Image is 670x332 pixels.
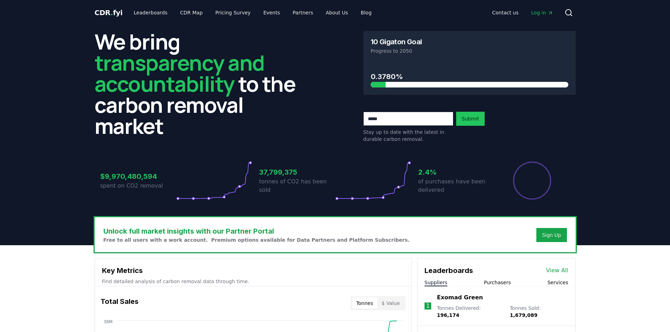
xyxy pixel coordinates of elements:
[258,6,286,19] a: Events
[103,319,113,324] tspan: 38M
[371,71,568,82] h3: 0.3780%
[525,6,559,19] a: Log in
[377,298,404,309] button: $ Value
[103,236,410,243] p: Free to all users with a work account. Premium options available for Data Partners and Platform S...
[546,266,568,275] a: View All
[102,265,404,276] h3: Key Metrics
[95,8,123,17] span: CDR fyi
[210,6,256,19] a: Pricing Survey
[103,226,410,236] h3: Unlock full market insights with our Partner Portal
[371,38,422,45] h3: 10 Gigaton Goal
[547,279,568,286] button: Services
[425,279,447,286] button: Suppliers
[352,298,377,309] button: Tonnes
[95,31,307,136] h2: We bring to the carbon removal market
[355,6,377,19] a: Blog
[101,296,139,310] h3: Total Sales
[536,228,567,242] button: Sign Up
[426,302,429,310] p: 1
[287,6,319,19] a: Partners
[100,182,176,190] p: spent on CO2 removal
[363,129,453,143] p: Stay up to date with the latest in durable carbon removal.
[320,6,353,19] a: About Us
[484,279,511,286] button: Purchasers
[510,305,568,319] p: Tonnes Sold :
[110,8,113,17] span: .
[102,278,404,285] p: Find detailed analysis of carbon removal data through time.
[510,312,537,318] span: 1,679,089
[174,6,208,19] a: CDR Map
[418,167,494,177] h3: 2.4%
[542,232,561,239] a: Sign Up
[371,47,568,54] p: Progress to 2050
[418,177,494,194] p: of purchases have been delivered
[95,48,264,98] span: transparency and accountability
[437,293,483,302] a: Exomad Green
[259,177,335,194] p: tonnes of CO2 has been sold
[100,171,176,182] h3: $9,970,480,594
[456,112,485,126] button: Submit
[486,6,559,19] nav: Main
[259,167,335,177] h3: 37,799,375
[425,265,473,276] h3: Leaderboards
[437,305,503,319] p: Tonnes Delivered :
[486,6,524,19] a: Contact us
[512,161,552,200] div: Percentage of sales delivered
[437,312,459,318] span: 196,174
[128,6,173,19] a: Leaderboards
[128,6,377,19] nav: Main
[95,8,123,18] a: CDR.fyi
[531,9,553,16] span: Log in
